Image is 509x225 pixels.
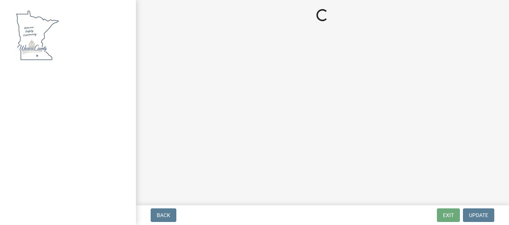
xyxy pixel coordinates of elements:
button: Back [151,208,176,222]
span: Update [469,212,488,218]
span: Back [157,212,170,218]
img: Waseca County, Minnesota [15,8,60,62]
button: Update [463,208,494,222]
button: Exit [437,208,460,222]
